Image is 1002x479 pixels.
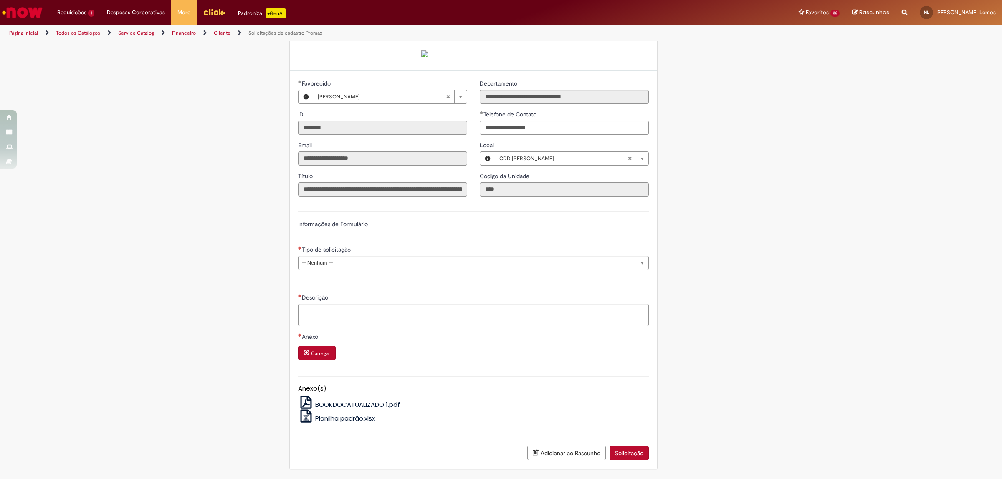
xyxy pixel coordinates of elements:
input: Departamento [480,90,649,104]
span: Necessários [298,294,302,297]
textarea: Descrição [298,304,649,327]
input: Código da Unidade [480,182,649,197]
span: -- Nenhum -- [302,256,632,270]
span: Necessários - Favorecido [302,80,332,87]
span: [PERSON_NAME] [318,90,446,103]
a: Planilha padrão.xlsx [298,414,375,423]
abbr: Limpar campo Favorecido [442,90,454,103]
span: Somente leitura - ID [298,111,305,118]
span: Obrigatório Preenchido [298,80,302,83]
input: Telefone de Contato [480,121,649,135]
span: NL [924,10,929,15]
label: Somente leitura - ID [298,110,305,118]
small: Carregar [311,350,330,357]
a: BOOKDOCATUALIZADO 1.pdf [298,400,400,409]
p: Abaixo, você confere o passo a passo de como abrir uma solicitação na plataforma. [421,24,643,58]
span: Favoritos [806,8,829,17]
span: Descrição [302,294,330,301]
input: ID [298,121,467,135]
button: Solicitação [610,446,649,460]
span: Rascunhos [859,8,889,16]
span: 1 [88,10,94,17]
label: Informações de Formulário [298,220,368,228]
span: BOOKDOCATUALIZADO 1.pdf [315,400,400,409]
a: Solicitações de cadastro Promax [248,30,322,36]
a: Financeiro [172,30,196,36]
span: More [177,8,190,17]
a: [PERSON_NAME]Limpar campo Favorecido [314,90,467,103]
label: Somente leitura - Título [298,172,314,180]
span: Despesas Corporativas [107,8,165,17]
label: Somente leitura - Código da Unidade [480,172,531,180]
a: CDD [PERSON_NAME]Limpar campo Local [495,152,648,165]
a: Service Catalog [118,30,154,36]
label: Somente leitura - Email [298,141,314,149]
abbr: Limpar campo Local [623,152,636,165]
span: Requisições [57,8,86,17]
a: Cliente [214,30,230,36]
span: CDD [PERSON_NAME] [499,152,628,165]
img: click_logo_yellow_360x200.png [203,6,225,18]
div: Padroniza [238,8,286,18]
span: Tipo de solicitação [302,246,352,253]
ul: Trilhas de página [6,25,662,41]
span: Telefone de Contato [483,111,538,118]
button: Local, Visualizar este registro CDD Mogi Mirim [480,152,495,165]
p: +GenAi [266,8,286,18]
h5: Anexo(s) [298,385,649,392]
input: Email [298,151,467,166]
span: 36 [830,10,840,17]
a: Rascunhos [852,9,889,17]
button: Carregar anexo de Anexo Required [298,346,336,360]
span: [PERSON_NAME] Lemos [936,9,996,16]
span: Somente leitura - Departamento [480,80,519,87]
span: Local [480,141,496,149]
span: Planilha padrão.xlsx [315,414,375,423]
button: Favorecido, Visualizar este registro Nathalia Gabrielle Wanzeler Lemos [299,90,314,103]
span: Necessários [298,246,302,250]
a: Todos os Catálogos [56,30,100,36]
span: Necessários [298,333,302,337]
img: ServiceNow [1,4,44,21]
span: Obrigatório Preenchido [480,111,483,114]
span: Somente leitura - Email [298,141,314,149]
button: Adicionar ao Rascunho [527,446,606,460]
label: Somente leitura - Departamento [480,79,519,88]
img: sys_attachment.do [421,50,428,57]
a: Página inicial [9,30,38,36]
input: Título [298,182,467,197]
span: Anexo [302,333,320,340]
